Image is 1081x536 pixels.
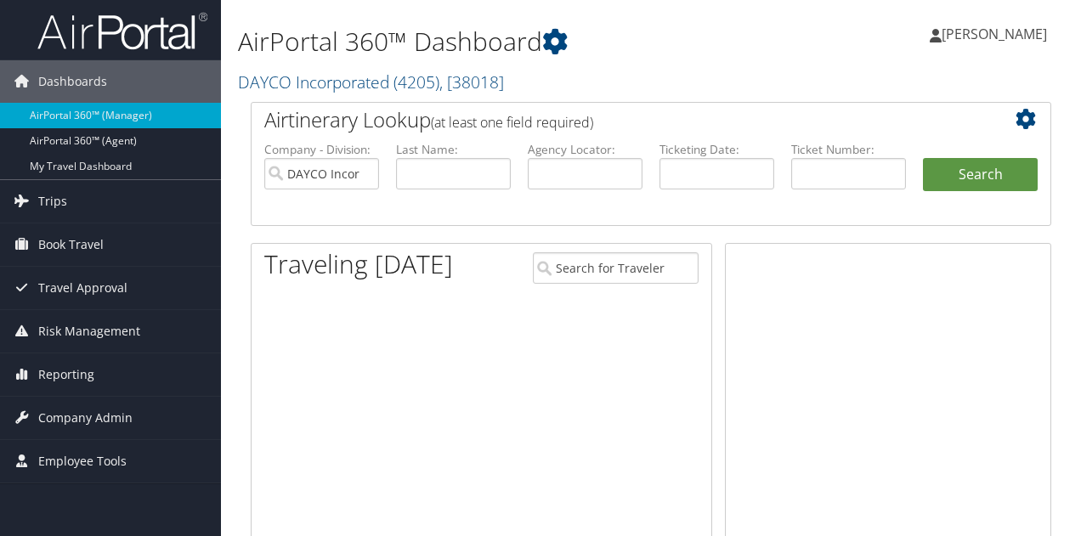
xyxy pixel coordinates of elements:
label: Ticketing Date: [659,141,774,158]
input: Search for Traveler [533,252,699,284]
span: ( 4205 ) [393,71,439,93]
label: Ticket Number: [791,141,906,158]
label: Agency Locator: [528,141,642,158]
h1: Traveling [DATE] [264,246,453,282]
label: Company - Division: [264,141,379,158]
span: Risk Management [38,310,140,353]
button: Search [923,158,1038,192]
a: DAYCO Incorporated [238,71,504,93]
label: Last Name: [396,141,511,158]
span: Book Travel [38,223,104,266]
span: Reporting [38,353,94,396]
h1: AirPortal 360™ Dashboard [238,24,789,59]
span: Dashboards [38,60,107,103]
h2: Airtinerary Lookup [264,105,971,134]
span: Travel Approval [38,267,127,309]
span: , [ 38018 ] [439,71,504,93]
span: [PERSON_NAME] [942,25,1047,43]
span: Trips [38,180,67,223]
img: airportal-logo.png [37,11,207,51]
span: Employee Tools [38,440,127,482]
span: (at least one field required) [431,113,593,132]
a: [PERSON_NAME] [930,8,1064,59]
span: Company Admin [38,397,133,439]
